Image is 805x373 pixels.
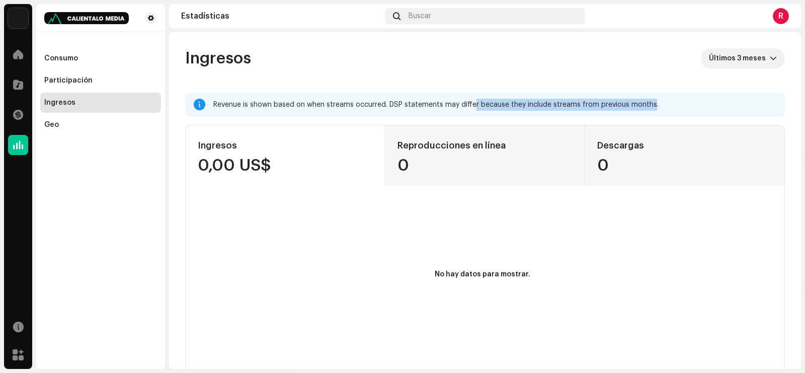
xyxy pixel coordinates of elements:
[40,93,161,113] re-m-nav-item: Ingresos
[770,48,777,68] div: dropdown trigger
[44,12,129,24] img: 0ed834c7-8d06-45ec-9a54-f43076e9bbbc
[44,99,75,107] div: Ingresos
[435,271,530,278] text: No hay datos para mostrar.
[8,8,28,28] img: 4d5a508c-c80f-4d99-b7fb-82554657661d
[40,115,161,135] re-m-nav-item: Geo
[181,12,381,20] div: Estadísticas
[40,70,161,91] re-m-nav-item: Participación
[44,77,93,85] div: Participación
[409,12,431,20] span: Buscar
[44,121,59,129] div: Geo
[44,54,78,62] div: Consumo
[709,48,770,68] span: Últimos 3 meses
[773,8,789,24] div: R
[40,48,161,68] re-m-nav-item: Consumo
[185,48,251,68] span: Ingresos
[213,99,777,111] div: Revenue is shown based on when streams occurred. DSP statements may differ because they include s...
